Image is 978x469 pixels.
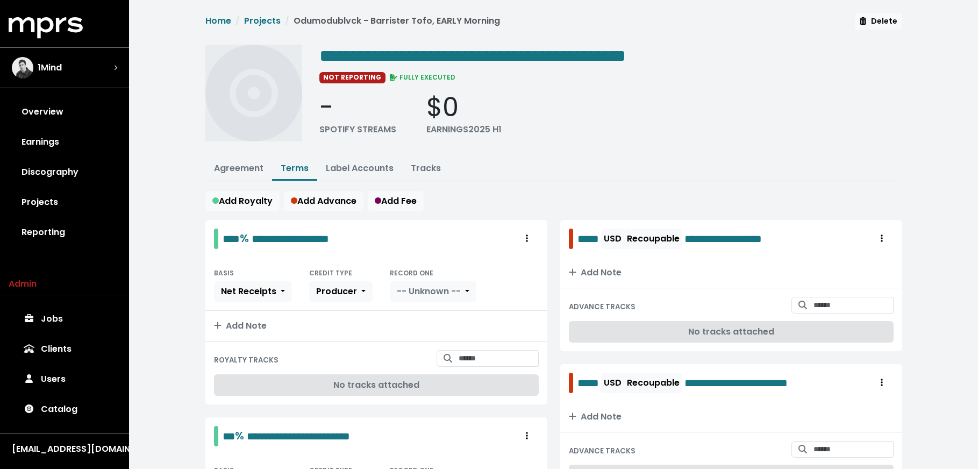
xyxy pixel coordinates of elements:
input: Search for tracks by title and link them to this royalty [459,350,539,367]
li: Odumodublvck - Barrister Tofo, EARLY Morning [281,15,500,27]
span: Edit value [252,233,329,244]
span: USD [604,376,622,389]
a: Reporting [9,217,120,247]
button: Royalty administration options [515,426,539,446]
button: Recoupable [624,373,682,393]
button: Add Fee [368,191,424,211]
span: NOT REPORTING [319,72,386,83]
a: Agreement [214,162,263,174]
button: Add Note [205,311,547,341]
div: No tracks attached [214,374,539,396]
a: mprs logo [9,21,83,33]
span: Recoupable [627,376,680,389]
span: Add Advance [291,195,356,207]
span: Edit value [319,47,626,65]
button: Add Royalty [205,191,280,211]
span: Recoupable [627,232,680,245]
small: CREDIT TYPE [309,268,352,278]
button: Royalty administration options [870,229,894,249]
button: Producer [309,281,373,302]
span: Edit value [577,375,599,391]
span: Add Note [569,266,622,279]
div: SPOTIFY STREAMS [319,123,396,136]
a: Projects [9,187,120,217]
a: Jobs [9,304,120,334]
button: Add Note [560,258,902,288]
span: Add Note [569,410,622,423]
div: [EMAIL_ADDRESS][DOMAIN_NAME] [12,443,117,456]
span: USD [604,232,622,245]
span: Add Note [214,319,267,332]
button: Net Receipts [214,281,292,302]
button: Royalty administration options [870,373,894,393]
a: Home [205,15,231,27]
span: Edit value [684,231,762,247]
input: Search for tracks by title and link them to this advance [813,297,894,314]
a: Overview [9,97,120,127]
img: The selected account / producer [12,57,33,79]
small: ADVANCE TRACKS [569,302,636,312]
small: RECORD ONE [390,268,433,278]
span: % [235,428,244,443]
a: Discography [9,157,120,187]
a: Earnings [9,127,120,157]
small: ADVANCE TRACKS [569,446,636,456]
a: Clients [9,334,120,364]
span: 1Mind [38,61,62,74]
span: Add Fee [375,195,417,207]
span: % [240,231,249,246]
span: Edit value [223,233,240,244]
a: Users [9,364,120,394]
span: FULLY EXECUTED [388,73,455,82]
span: Producer [316,285,357,297]
button: Delete [855,13,902,30]
div: $0 [426,92,502,123]
a: Catalog [9,394,120,424]
div: EARNINGS 2025 H1 [426,123,502,136]
button: -- Unknown -- [390,281,476,302]
span: Edit value [577,231,599,247]
button: [EMAIL_ADDRESS][DOMAIN_NAME] [9,442,120,456]
div: No tracks attached [569,321,894,343]
button: USD [601,373,624,393]
small: ROYALTY TRACKS [214,355,279,365]
a: Tracks [411,162,441,174]
span: Net Receipts [221,285,276,297]
span: -- Unknown -- [397,285,461,297]
input: Search for tracks by title and link them to this advance [813,441,894,458]
span: Delete [860,16,897,26]
nav: breadcrumb [205,15,500,36]
span: Edit value [684,375,788,391]
small: BASIS [214,268,234,278]
span: Add Royalty [212,195,273,207]
a: Terms [281,162,309,174]
div: - [319,92,396,123]
button: Royalty administration options [515,229,539,249]
span: Edit value [247,431,350,442]
button: Recoupable [624,229,682,249]
button: Add Note [560,402,902,432]
a: Label Accounts [326,162,394,174]
img: Album cover for this project [205,45,302,141]
button: USD [601,229,624,249]
span: Edit value [223,431,235,442]
button: Add Advance [284,191,363,211]
a: Projects [244,15,281,27]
